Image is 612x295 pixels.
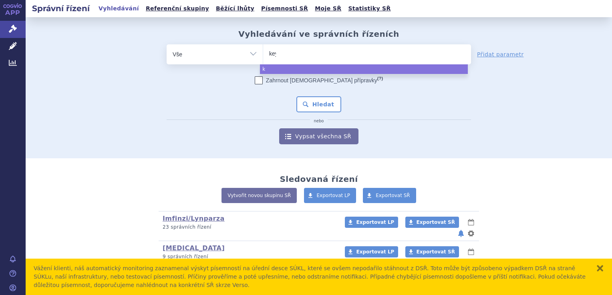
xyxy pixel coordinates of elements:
[310,119,328,124] i: nebo
[596,264,604,272] button: zavřít
[477,50,524,58] a: Přidat parametr
[296,96,342,112] button: Hledat
[356,219,394,225] span: Exportovat LP
[255,76,383,84] label: Zahrnout [DEMOGRAPHIC_DATA] přípravky
[457,229,465,238] button: notifikace
[304,188,356,203] a: Exportovat LP
[163,244,225,252] a: [MEDICAL_DATA]
[356,249,394,255] span: Exportovat LP
[467,229,475,238] button: nastavení
[221,188,297,203] a: Vytvořit novou skupinu SŘ
[26,3,96,14] h2: Správní řízení
[259,3,310,14] a: Písemnosti SŘ
[405,246,459,257] a: Exportovat SŘ
[163,215,225,222] a: Imfinzi/Lynparza
[280,174,358,184] h2: Sledovaná řízení
[34,264,588,289] div: Vážení klienti, náš automatický monitoring zaznamenal výskyt písemností na úřední desce SÚKL, kte...
[363,188,416,203] a: Exportovat SŘ
[143,3,211,14] a: Referenční skupiny
[345,217,398,228] a: Exportovat LP
[417,219,455,225] span: Exportovat SŘ
[238,29,399,39] h2: Vyhledávání ve správních řízeních
[405,217,459,228] a: Exportovat SŘ
[345,246,398,257] a: Exportovat LP
[312,3,344,14] a: Moje SŘ
[377,76,383,81] abbr: (?)
[96,3,141,14] a: Vyhledávání
[260,64,468,74] li: k
[417,249,455,255] span: Exportovat SŘ
[467,247,475,257] button: lhůty
[279,128,358,144] a: Vypsat všechna SŘ
[163,224,334,231] p: 23 správních řízení
[317,193,350,198] span: Exportovat LP
[213,3,257,14] a: Běžící lhůty
[467,217,475,227] button: lhůty
[346,3,393,14] a: Statistiky SŘ
[376,193,410,198] span: Exportovat SŘ
[163,253,334,260] p: 9 správních řízení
